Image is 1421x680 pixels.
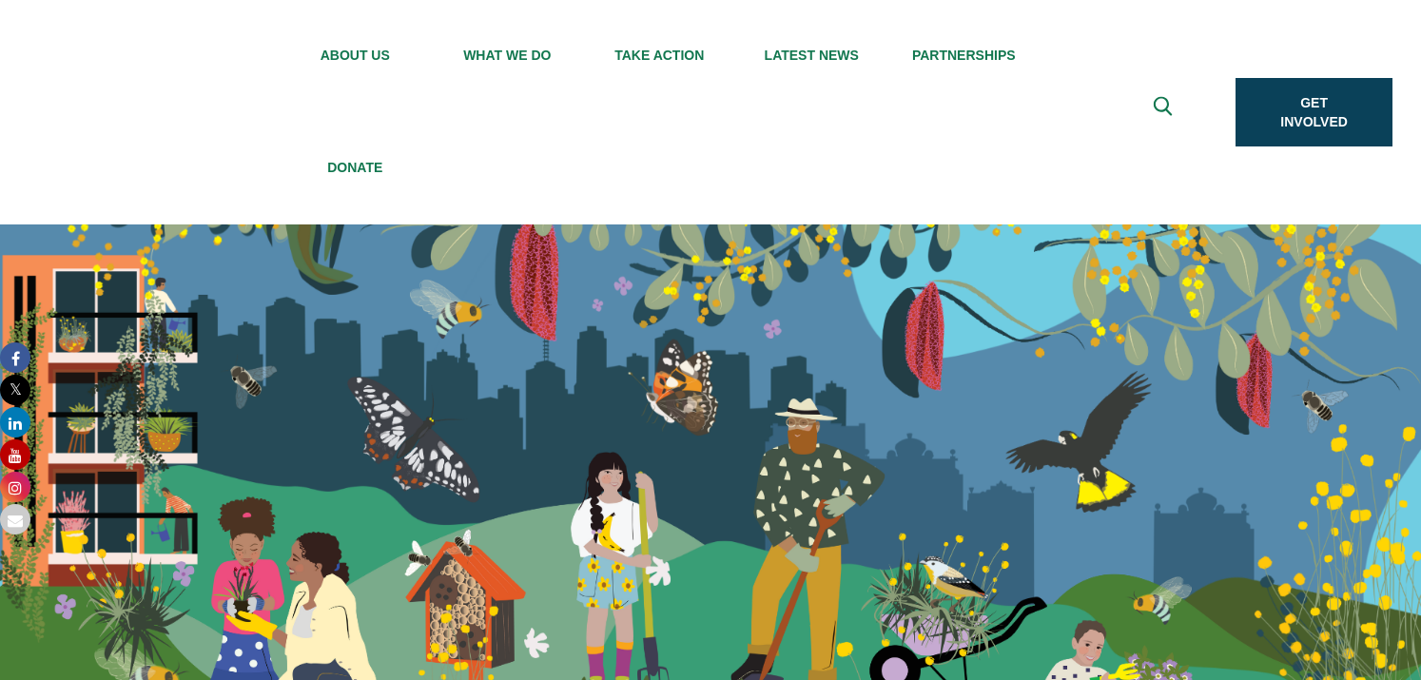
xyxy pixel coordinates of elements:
span: Latest News [735,48,887,63]
span: What We Do [431,48,583,63]
span: About Us [279,48,431,63]
span: Partnerships [887,48,1040,63]
span: Take Action [583,48,735,63]
a: Get Involved [1236,78,1392,146]
span: Donate [279,160,431,175]
span: Expand search box [1154,97,1178,128]
button: Expand search box Close search box [1142,89,1188,135]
